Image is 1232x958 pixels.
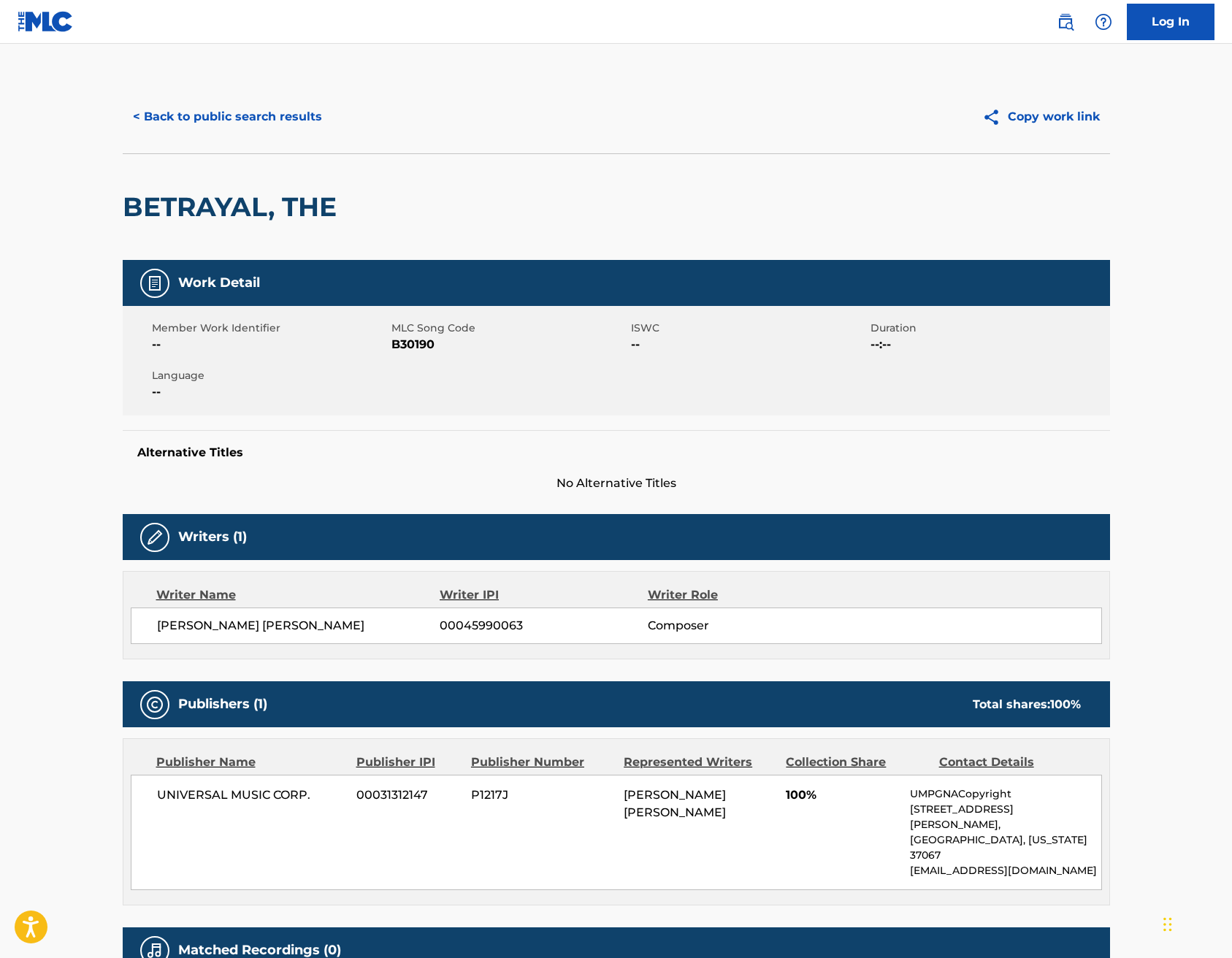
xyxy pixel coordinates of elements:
[123,191,344,223] h2: BETRAYAL, THE
[146,529,164,546] img: Writers
[631,321,867,336] span: ISWC
[123,475,1110,492] span: No Alternative Titles
[178,696,267,713] h5: Publishers (1)
[648,586,837,604] div: Writer Role
[624,754,775,771] div: Represented Writers
[152,368,388,383] span: Language
[910,802,1101,832] p: [STREET_ADDRESS][PERSON_NAME],
[1159,888,1232,958] iframe: Chat Widget
[786,786,899,804] span: 100%
[156,754,345,771] div: Publisher Name
[471,754,613,771] div: Publisher Number
[871,321,1106,336] span: Duration
[973,696,1081,713] div: Total shares:
[178,529,247,545] h5: Writers (1)
[910,832,1101,863] p: [GEOGRAPHIC_DATA], [US_STATE] 37067
[440,586,648,604] div: Writer IPI
[471,786,613,804] span: P1217J
[440,617,647,635] span: 00045990063
[356,786,460,804] span: 00031312147
[18,11,74,32] img: MLC Logo
[939,754,1081,771] div: Contact Details
[146,275,164,292] img: Work Detail
[391,321,627,336] span: MLC Song Code
[871,336,1106,353] span: --:--
[910,863,1101,878] p: [EMAIL_ADDRESS][DOMAIN_NAME]
[157,786,346,804] span: UNIVERSAL MUSIC CORP.
[631,336,867,353] span: --
[156,586,440,604] div: Writer Name
[1127,4,1214,40] a: Log In
[624,788,726,819] span: [PERSON_NAME] [PERSON_NAME]
[152,336,388,353] span: --
[1089,7,1118,37] div: Help
[972,99,1110,135] button: Copy work link
[391,336,627,353] span: B30190
[152,321,388,336] span: Member Work Identifier
[786,754,927,771] div: Collection Share
[1050,697,1081,711] span: 100 %
[648,617,837,635] span: Composer
[982,108,1008,126] img: Copy work link
[1051,7,1080,37] a: Public Search
[137,445,1095,460] h5: Alternative Titles
[152,383,388,401] span: --
[1057,13,1074,31] img: search
[157,617,440,635] span: [PERSON_NAME] [PERSON_NAME]
[1163,903,1172,946] div: Drag
[178,275,260,291] h5: Work Detail
[356,754,460,771] div: Publisher IPI
[123,99,332,135] button: < Back to public search results
[1095,13,1112,31] img: help
[146,696,164,713] img: Publishers
[910,786,1101,802] p: UMPGNACopyright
